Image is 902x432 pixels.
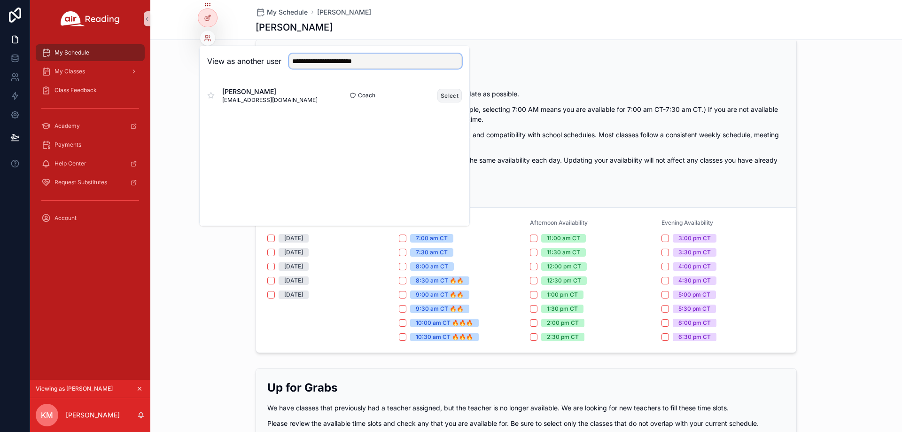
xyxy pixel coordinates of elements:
[36,82,145,99] a: Class Feedback
[267,380,785,395] h2: Up for Grabs
[284,234,303,243] div: [DATE]
[41,409,53,421] span: KM
[267,181,785,190] p: 🔥 =
[547,305,578,313] div: 1:30 pm CT
[284,262,303,271] div: [DATE]
[416,305,464,313] div: 9:30 am CT 🔥🔥
[222,87,318,96] span: [PERSON_NAME]
[36,155,145,172] a: Help Center
[547,262,581,271] div: 12:00 pm CT
[267,50,785,66] h2: 2025 Current Availability
[54,86,97,94] span: Class Feedback
[36,385,113,393] span: Viewing as [PERSON_NAME]
[54,122,80,130] span: Academy
[284,248,303,257] div: [DATE]
[317,8,371,17] a: [PERSON_NAME]
[30,38,150,239] div: scrollable content
[416,248,448,257] div: 7:30 am CT
[678,262,711,271] div: 4:00 pm CT
[267,89,785,99] p: We are still booking classes. Please keep your schedule as up to date as possible.
[547,333,579,341] div: 2:30 pm CT
[416,262,448,271] div: 8:00 am CT
[36,210,145,227] a: Account
[437,89,462,102] button: Select
[678,276,711,285] div: 4:30 pm CT
[54,214,77,222] span: Account
[54,68,85,75] span: My Classes
[267,8,308,17] span: My Schedule
[661,219,713,226] span: Evening Availability
[256,8,308,17] a: My Schedule
[678,305,710,313] div: 5:30 pm CT
[54,141,81,149] span: Payments
[416,333,473,341] div: 10:30 am CT 🔥🔥🔥
[416,291,464,299] div: 9:00 am CT 🔥🔥
[530,219,588,226] span: Afternoon Availability
[678,333,711,341] div: 6:30 pm CT
[547,248,580,257] div: 11:30 am CT
[678,234,711,243] div: 3:00 pm CT
[358,92,375,99] span: Coach
[284,276,303,285] div: [DATE]
[267,130,785,149] p: Teachers are booked based on their longevity with Air, availability, and compatibility with schoo...
[267,418,785,428] p: Please review the available time slots and check any that you are available for. Be sure to selec...
[66,410,120,420] p: [PERSON_NAME]
[36,63,145,80] a: My Classes
[222,96,318,104] span: [EMAIL_ADDRESS][DOMAIN_NAME]
[267,73,785,83] p: Hello Teachers!
[54,179,107,186] span: Request Substitutes
[547,234,580,243] div: 11:00 am CT
[678,319,711,327] div: 6:00 pm CT
[36,118,145,134] a: Academy
[547,276,581,285] div: 12:30 pm CT
[416,276,464,285] div: 8:30 am CT 🔥🔥
[547,319,579,327] div: 2:00 pm CT
[267,403,785,413] p: We have classes that previously had a teacher assigned, but the teacher is no longer available. W...
[416,234,448,243] div: 7:00 am CT
[267,104,785,124] p: Indicate the 30-minute slots you are available to teach. (For example, selecting 7:00 AM means yo...
[678,248,711,257] div: 3:30 pm CT
[36,136,145,153] a: Payments
[207,55,281,67] h2: View as another user
[547,291,578,299] div: 1:00 pm CT
[54,49,89,56] span: My Schedule
[416,319,473,327] div: 10:00 am CT 🔥🔥🔥
[284,291,303,299] div: [DATE]
[54,160,86,167] span: Help Center
[36,174,145,191] a: Request Substitutes
[256,21,333,34] h1: [PERSON_NAME]
[36,44,145,61] a: My Schedule
[61,11,120,26] img: App logo
[678,291,710,299] div: 5:00 pm CT
[267,155,785,175] p: To maximize your chances of being booked, it's best to maintain the same availability each day. U...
